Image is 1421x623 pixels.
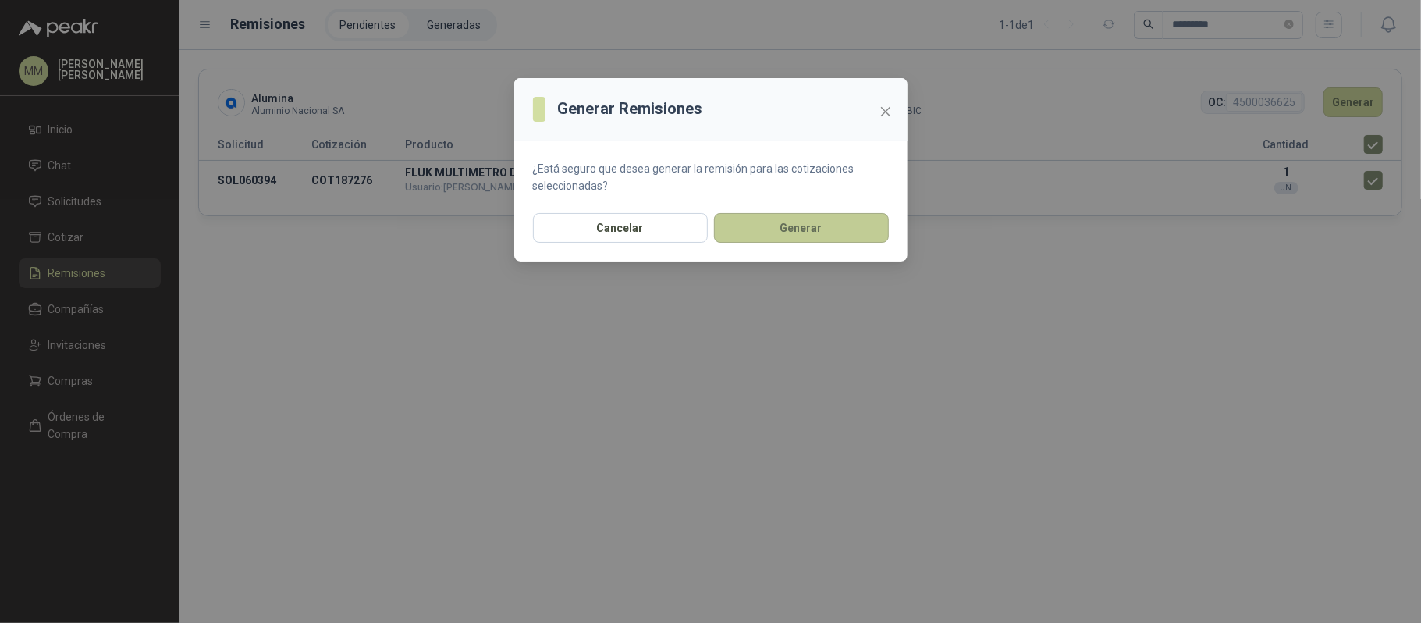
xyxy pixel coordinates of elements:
button: Close [873,99,898,124]
button: Cancelar [533,213,708,243]
p: ¿Está seguro que desea generar la remisión para las cotizaciones seleccionadas? [533,160,889,194]
span: close [879,105,892,118]
button: Generar [714,213,889,243]
h3: Generar Remisiones [558,97,703,121]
